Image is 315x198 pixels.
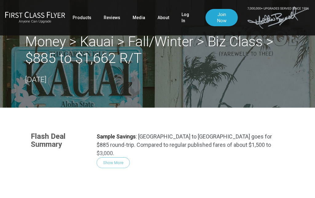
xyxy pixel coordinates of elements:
[5,19,65,24] small: Anyone Can Upgrade
[31,132,87,149] h3: Flash Deal Summary
[5,11,65,24] a: First Class FlyerAnyone Can Upgrade
[25,33,290,67] h2: Money > Kauai > Fall/Winter > Biz Class > $885 to $1,662 R/T
[97,133,136,140] strong: Sample Savings
[73,12,91,23] a: Products
[157,12,169,23] a: About
[205,9,238,26] a: Join Now
[25,75,46,84] time: [DATE]
[104,12,120,23] a: Reviews
[181,9,193,26] a: Log In
[133,12,145,23] a: Media
[97,132,285,157] p: : [GEOGRAPHIC_DATA] to [GEOGRAPHIC_DATA] goes for $885 round-trip. Compared to regular published ...
[5,11,65,18] img: First Class Flyer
